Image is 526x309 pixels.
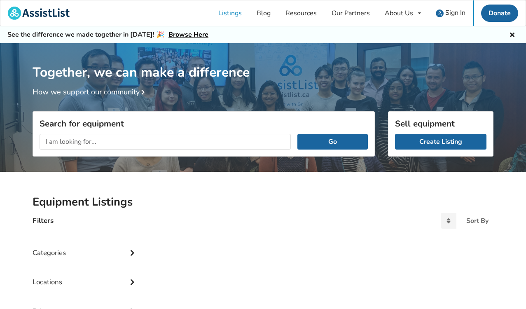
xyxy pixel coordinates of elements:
[385,10,413,16] div: About Us
[481,5,518,22] a: Donate
[33,43,493,81] h1: Together, we can make a difference
[7,30,208,39] h5: See the difference we made together in [DATE]! 🎉
[278,0,324,26] a: Resources
[33,216,54,225] h4: Filters
[211,0,249,26] a: Listings
[436,9,444,17] img: user icon
[297,134,368,150] button: Go
[33,195,493,209] h2: Equipment Listings
[33,261,138,290] div: Locations
[40,118,368,129] h3: Search for equipment
[395,118,486,129] h3: Sell equipment
[33,87,148,97] a: How we support our community
[445,8,465,17] span: Sign In
[466,218,489,224] div: Sort By
[428,0,473,26] a: user icon Sign In
[40,134,291,150] input: I am looking for...
[168,30,208,39] a: Browse Here
[8,7,70,20] img: assistlist-logo
[395,134,486,150] a: Create Listing
[249,0,278,26] a: Blog
[324,0,377,26] a: Our Partners
[33,232,138,261] div: Categories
